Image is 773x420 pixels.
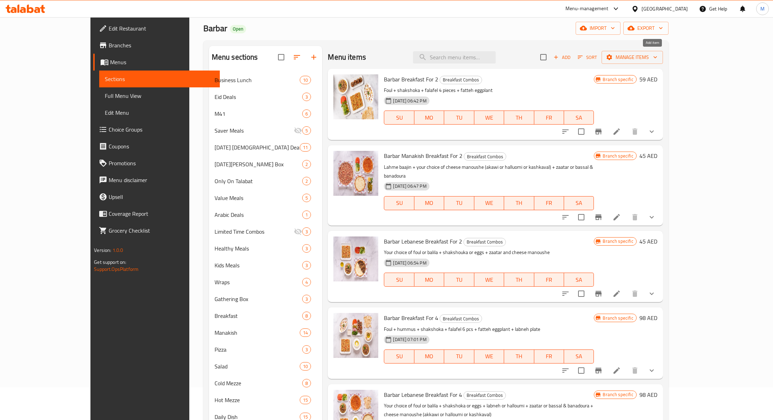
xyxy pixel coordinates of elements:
div: items [302,295,311,303]
span: Promotions [109,159,214,167]
a: Edit menu item [612,289,621,298]
span: 1.0.0 [113,246,123,255]
p: Foul + shakshoka + falafel 4 pieces + fatteh eggplant [384,86,594,95]
div: M416 [209,105,323,122]
h6: 98 AED [639,390,657,400]
span: Select to update [574,210,589,225]
div: Eid Deals [215,93,303,101]
h2: Menu items [328,52,366,62]
span: Upsell [109,193,214,201]
div: Breakfast Combos [440,314,482,323]
span: Sort items [573,52,602,63]
span: Gathering Box [215,295,303,303]
span: Select to update [574,286,589,301]
div: Hot Mezze [215,396,300,404]
a: Menus [93,54,219,71]
span: FR [537,351,561,361]
button: SU [384,273,414,287]
div: items [302,227,311,236]
button: TU [444,111,474,125]
span: Arabic Deals [215,211,303,219]
span: TU [447,351,471,361]
span: export [629,24,663,33]
div: Breakfast Combos [464,152,506,161]
span: SU [387,275,411,285]
div: [DATE][PERSON_NAME] Box2 [209,156,323,173]
span: TH [507,351,531,361]
button: TH [504,111,534,125]
span: 3 [303,262,311,269]
span: Full Menu View [105,92,214,100]
button: sort-choices [557,362,574,379]
button: show more [643,285,660,302]
span: 15 [300,397,311,404]
button: MO [414,349,444,364]
span: Value Meals [215,194,303,202]
span: FR [537,198,561,208]
input: search [413,51,496,64]
span: Sort [578,53,597,61]
button: WE [474,196,504,210]
span: SU [387,113,411,123]
span: Branches [109,41,214,49]
button: Sort [576,52,599,63]
span: Select section [536,50,551,65]
button: TH [504,349,534,364]
span: Add [552,53,571,61]
div: items [302,379,311,387]
svg: Show Choices [647,213,656,221]
div: Limited Time Combos3 [209,223,323,240]
div: items [300,362,311,371]
svg: Inactive section [294,126,302,135]
span: TU [447,275,471,285]
span: [DATE] 06:47 PM [390,183,429,189]
svg: Show Choices [647,289,656,298]
span: Breakfast Combos [440,76,482,84]
span: Only On Talabat [215,177,303,185]
span: Choice Groups [109,125,214,134]
span: SA [567,113,591,123]
span: 3 [303,346,311,353]
a: Upsell [93,188,219,205]
h6: 98 AED [639,313,657,323]
div: Arabic Deals1 [209,206,323,223]
button: export [623,22,669,35]
div: Pizza3 [209,341,323,358]
span: FR [537,275,561,285]
button: TH [504,196,534,210]
div: Saver Meals5 [209,122,323,139]
span: import [581,24,615,33]
button: FR [534,111,564,125]
span: Manage items [607,53,657,62]
span: Sort sections [289,49,305,66]
button: show more [643,362,660,379]
span: [DATE] 06:42 PM [390,98,429,104]
span: 2 [303,178,311,185]
button: Branch-specific-item [590,285,607,302]
button: SA [564,349,594,364]
div: Business Lunch10 [209,72,323,88]
button: show more [643,123,660,140]
div: Only On Talabat2 [209,173,323,189]
span: Saver Meals [215,126,294,135]
div: Wraps [215,278,303,286]
a: Edit Restaurant [93,20,219,37]
span: Breakfast Combos [464,238,506,246]
button: TU [444,273,474,287]
button: TH [504,273,534,287]
span: Branch specific [600,391,636,398]
p: Your choice of foul or balila + shakshoka or eggs + labneh or halloumi + zaatar or bassal & banad... [384,401,594,419]
span: Barbar Lebanese Breakfast For 2 [384,236,462,247]
span: 3 [303,245,311,252]
a: Promotions [93,155,219,172]
div: Breakfast8 [209,307,323,324]
span: 5 [303,195,311,201]
div: items [302,194,311,202]
button: TU [444,196,474,210]
div: Menu-management [565,5,609,13]
div: items [302,261,311,269]
button: FR [534,273,564,287]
